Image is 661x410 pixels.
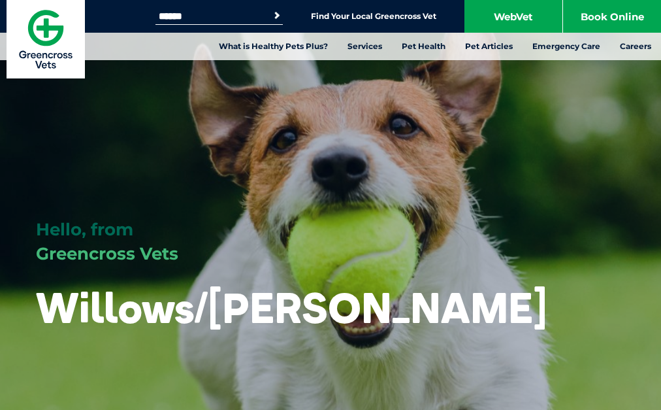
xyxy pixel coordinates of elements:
[311,11,436,22] a: Find Your Local Greencross Vet
[455,33,523,60] a: Pet Articles
[209,33,338,60] a: What is Healthy Pets Plus?
[36,243,178,264] span: Greencross Vets
[36,285,547,331] h1: Willows/[PERSON_NAME]
[392,33,455,60] a: Pet Health
[523,33,610,60] a: Emergency Care
[36,219,133,240] span: Hello, from
[610,33,661,60] a: Careers
[270,9,283,22] button: Search
[338,33,392,60] a: Services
